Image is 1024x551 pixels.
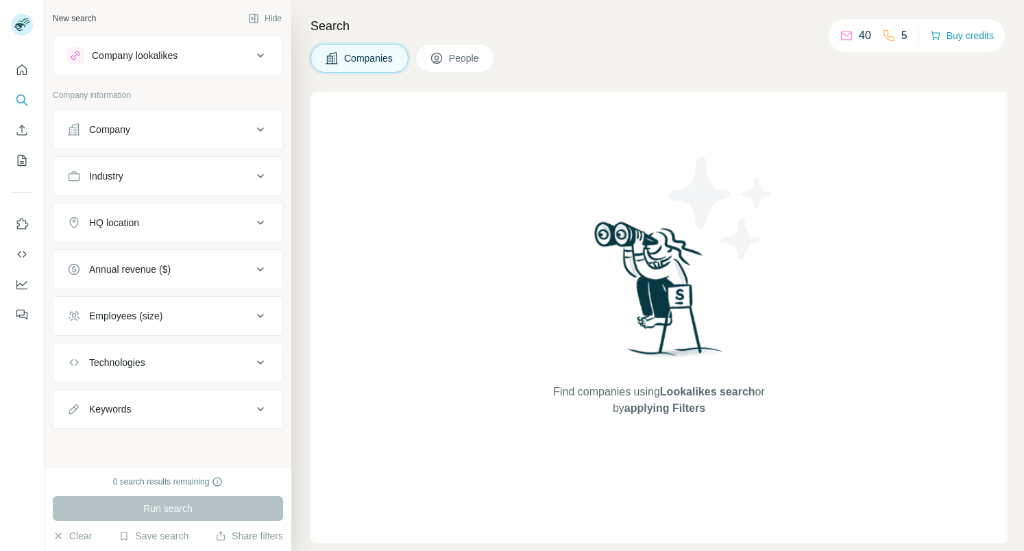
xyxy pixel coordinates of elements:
[624,402,705,414] span: applying Filters
[53,12,96,25] div: New search
[930,26,994,45] button: Buy credits
[53,113,282,146] button: Company
[53,89,283,101] p: Company information
[239,8,291,29] button: Hide
[89,262,171,276] div: Annual revenue ($)
[901,27,907,44] p: 5
[11,88,33,112] button: Search
[449,51,480,65] span: People
[215,529,283,543] button: Share filters
[53,206,282,239] button: HQ location
[53,529,92,543] button: Clear
[11,118,33,143] button: Enrich CSV
[53,253,282,286] button: Annual revenue ($)
[11,212,33,236] button: Use Surfe on LinkedIn
[11,302,33,327] button: Feedback
[11,272,33,297] button: Dashboard
[89,123,130,136] div: Company
[92,49,178,62] div: Company lookalikes
[53,160,282,193] button: Industry
[89,402,131,416] div: Keywords
[11,242,33,267] button: Use Surfe API
[53,346,282,379] button: Technologies
[53,393,282,426] button: Keywords
[11,58,33,82] button: Quick start
[89,309,162,323] div: Employees (size)
[660,386,755,397] span: Lookalikes search
[549,384,768,417] span: Find companies using or by
[53,39,282,72] button: Company lookalikes
[113,476,223,488] div: 0 search results remaining
[588,218,731,371] img: Surfe Illustration - Woman searching with binoculars
[859,27,871,44] p: 40
[53,299,282,332] button: Employees (size)
[89,356,145,369] div: Technologies
[344,51,394,65] span: Companies
[11,148,33,173] button: My lists
[119,529,188,543] button: Save search
[659,147,783,270] img: Surfe Illustration - Stars
[89,169,123,183] div: Industry
[310,16,1008,36] h4: Search
[89,216,139,230] div: HQ location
